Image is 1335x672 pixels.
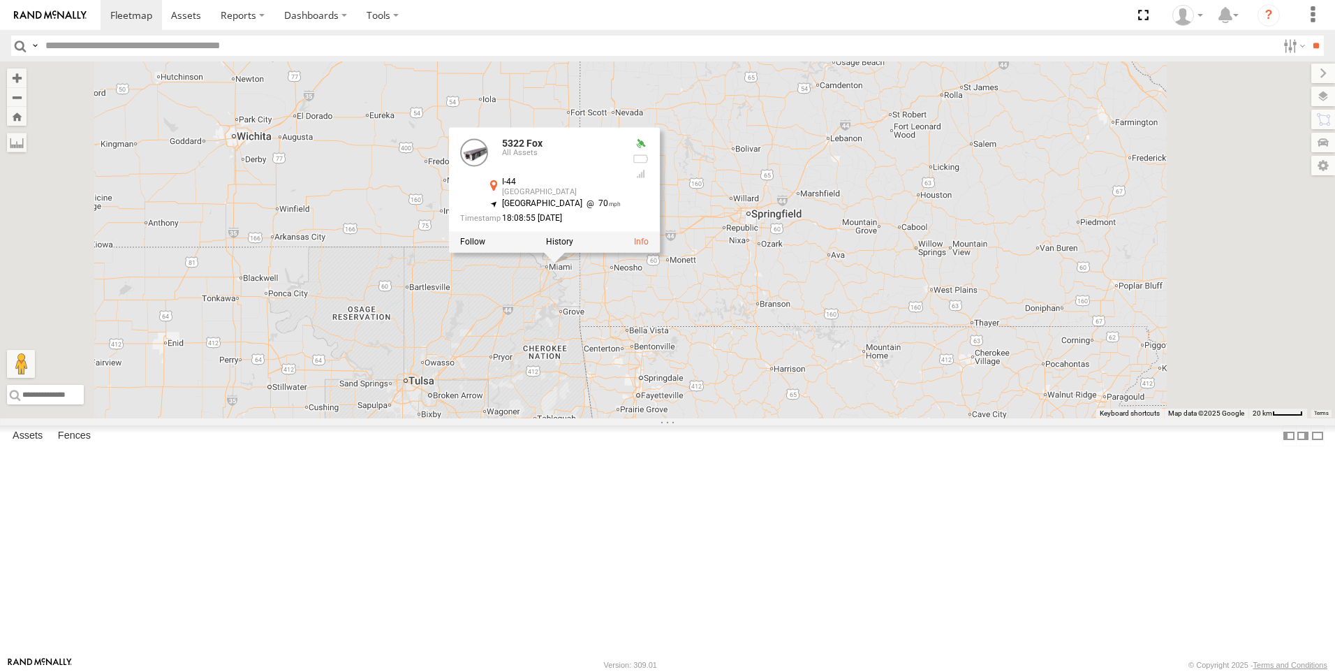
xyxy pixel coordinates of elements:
button: Zoom out [7,87,27,107]
span: Map data ©2025 Google [1168,409,1244,417]
label: Search Query [29,36,40,56]
label: Map Settings [1311,156,1335,175]
span: 70 [582,198,621,208]
label: View Asset History [546,237,573,247]
div: All Assets [502,149,621,157]
div: © Copyright 2025 - [1188,661,1327,669]
label: Search Filter Options [1278,36,1308,56]
span: [GEOGRAPHIC_DATA] [502,198,582,208]
a: Terms and Conditions [1253,661,1327,669]
label: Assets [6,426,50,446]
div: Date/time of location update [460,214,621,223]
div: Frank Olivera [1167,5,1208,26]
a: View Asset Details [634,237,649,247]
span: 20 km [1253,409,1272,417]
label: Measure [7,133,27,152]
i: ? [1257,4,1280,27]
button: Drag Pegman onto the map to open Street View [7,350,35,378]
button: Keyboard shortcuts [1100,409,1160,418]
label: Hide Summary Table [1311,425,1325,446]
label: Realtime tracking of Asset [460,237,485,247]
div: No battery health information received from this device. [632,153,649,164]
a: 5322 Fox [502,138,543,149]
button: Zoom in [7,68,27,87]
div: Valid GPS Fix [632,138,649,149]
label: Dock Summary Table to the Right [1296,425,1310,446]
label: Fences [51,426,98,446]
button: Zoom Home [7,107,27,126]
a: View Asset Details [460,138,488,166]
button: Map Scale: 20 km per 40 pixels [1248,409,1307,418]
div: I-44 [502,177,621,187]
div: Version: 309.01 [604,661,657,669]
img: rand-logo.svg [14,10,87,20]
label: Dock Summary Table to the Left [1282,425,1296,446]
a: Visit our Website [8,658,72,672]
a: Terms (opens in new tab) [1314,411,1329,416]
div: [GEOGRAPHIC_DATA] [502,188,621,196]
div: Last Event GSM Signal Strength [632,168,649,180]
